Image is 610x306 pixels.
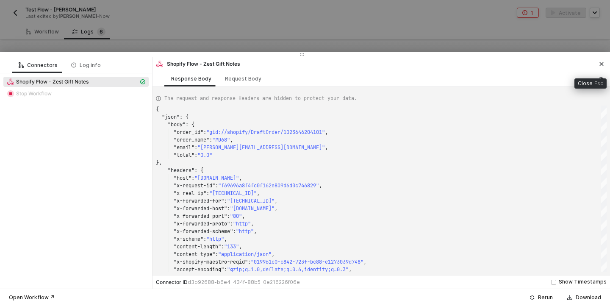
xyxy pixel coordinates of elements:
[174,182,215,189] span: "x-request-id"
[254,228,257,235] span: ,
[191,175,194,181] span: :
[325,144,328,151] span: ,
[16,90,52,97] span: Stop Workflow
[171,75,211,82] div: Response Body
[225,75,261,82] div: Request Body
[239,175,242,181] span: ,
[224,236,227,242] span: ,
[233,228,236,235] span: :
[578,80,593,87] div: Close
[19,63,24,68] span: icon-logic
[174,228,233,235] span: "x-forwarded-scheme"
[203,129,206,136] span: :
[251,220,254,227] span: ,
[140,79,145,84] span: icon-cards
[156,279,300,286] div: Connector ID
[215,251,218,258] span: :
[156,159,162,166] span: },
[538,294,553,301] div: Rerun
[180,114,189,120] span: : {
[168,121,186,128] span: "body"
[212,136,230,143] span: "#D68"
[209,136,212,143] span: :
[349,266,352,273] span: ,
[71,62,101,69] div: Log info
[164,95,357,102] span: The request and response Headers are hidden to protect your data.
[3,89,149,99] span: Stop Workflow
[168,167,194,174] span: "headers"
[9,294,55,301] div: Open Workflow ↗
[274,198,277,204] span: ,
[174,259,248,265] span: "x-shopify-maestro-reqid"
[7,78,14,85] img: integration-icon
[559,278,607,286] div: Show Timestamps
[221,243,224,250] span: :
[174,136,209,143] span: "order_name"
[227,198,274,204] span: "[TECHNICAL_ID]"
[562,292,607,303] button: Download
[3,77,149,87] span: Shopify Flow - Zest Gift Notes
[233,220,251,227] span: "http"
[206,236,224,242] span: "http"
[319,182,322,189] span: ,
[19,62,58,69] div: Connectors
[174,175,191,181] span: "host"
[224,266,227,273] span: :
[156,60,240,68] div: Shopify Flow - Zest Gift Notes
[156,106,159,113] span: {
[209,190,257,197] span: "[TECHNICAL_ID]"
[299,52,305,57] span: icon-drag-indicator
[206,129,325,136] span: "gid://shopify/DraftOrder/1023646204101"
[215,182,218,189] span: :
[174,220,230,227] span: "x-forwarded-proto"
[174,190,206,197] span: "x-real-ip"
[174,236,203,242] span: "x-scheme"
[16,78,89,85] span: Shopify Flow - Zest Gift Notes
[194,175,239,181] span: "[DOMAIN_NAME]"
[174,243,221,250] span: "content-length"
[197,144,325,151] span: "[PERSON_NAME][EMAIL_ADDRESS][DOMAIN_NAME]"
[194,152,197,159] span: :
[174,198,224,204] span: "x-forwarded-for"
[174,251,215,258] span: "content-type"
[224,243,239,250] span: "133"
[206,190,209,197] span: :
[248,259,251,265] span: :
[3,292,60,303] button: Open Workflow ↗
[7,90,14,97] img: integration-icon
[174,144,194,151] span: "email"
[194,167,203,174] span: : {
[162,114,180,120] span: "json"
[594,80,603,87] div: Esc
[188,279,300,285] span: d3b92688-b6e4-434f-88b5-0e216226f06e
[239,243,242,250] span: ,
[599,61,604,67] span: icon-close
[230,205,274,212] span: "[DOMAIN_NAME]"
[274,205,277,212] span: ,
[224,198,227,204] span: :
[363,259,366,265] span: ,
[174,205,227,212] span: "x-forwarded-host"
[230,220,233,227] span: :
[227,205,230,212] span: :
[218,182,319,189] span: "f69696a8f4fc0f162e809d6d0c746829"
[227,266,349,273] span: "gzip;q=1.0,deflate;q=0.6,identity;q=0.3"
[236,228,254,235] span: "http"
[242,213,245,220] span: ,
[530,295,535,300] span: icon-success-page
[156,61,163,67] img: integration-icon
[567,295,572,300] span: icon-download
[186,121,194,128] span: : {
[251,259,363,265] span: "019961c0-c842-723f-bc88-e1273039d748"
[325,129,328,136] span: ,
[576,294,601,301] div: Download
[174,152,194,159] span: "total"
[230,136,233,143] span: ,
[194,144,197,151] span: :
[203,236,206,242] span: :
[227,213,230,220] span: :
[174,129,203,136] span: "order_id"
[272,251,274,258] span: ,
[524,292,558,303] button: Rerun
